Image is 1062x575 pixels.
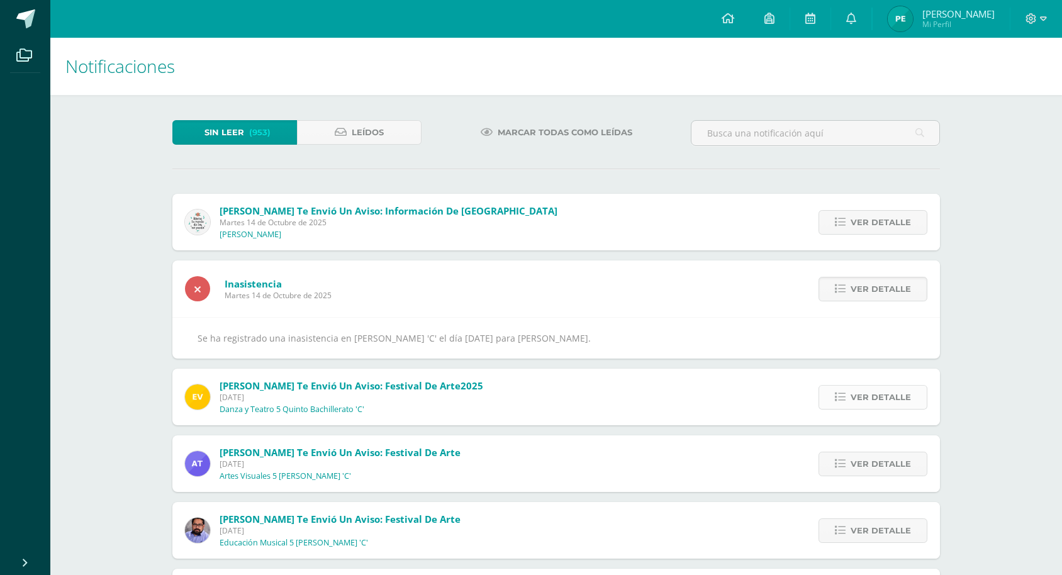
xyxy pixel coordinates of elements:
[185,518,210,543] img: fe2f5d220dae08f5bb59c8e1ae6aeac3.png
[352,121,384,144] span: Leídos
[220,459,461,469] span: [DATE]
[220,204,557,217] span: [PERSON_NAME] te envió un aviso: Información de [GEOGRAPHIC_DATA]
[465,120,648,145] a: Marcar todas como leídas
[851,211,911,234] span: Ver detalle
[185,384,210,410] img: 383db5ddd486cfc25017fad405f5d727.png
[185,209,210,235] img: 6d997b708352de6bfc4edc446c29d722.png
[65,54,175,78] span: Notificaciones
[225,277,332,290] span: Inasistencia
[220,405,364,415] p: Danza y Teatro 5 Quinto Bachillerato 'C'
[220,392,483,403] span: [DATE]
[851,277,911,301] span: Ver detalle
[297,120,422,145] a: Leídos
[172,120,297,145] a: Sin leer(953)
[185,451,210,476] img: e0d417c472ee790ef5578283e3430836.png
[922,8,995,20] span: [PERSON_NAME]
[220,513,461,525] span: [PERSON_NAME] te envió un aviso: Festival de Arte
[220,379,483,392] span: [PERSON_NAME] te envió un aviso: Festival de arte2025
[198,330,915,346] div: Se ha registrado una inasistencia en [PERSON_NAME] 'C' el día [DATE] para [PERSON_NAME].
[498,121,632,144] span: Marcar todas como leídas
[220,446,461,459] span: [PERSON_NAME] te envió un aviso: Festival de Arte
[204,121,244,144] span: Sin leer
[220,471,351,481] p: Artes Visuales 5 [PERSON_NAME] 'C'
[249,121,271,144] span: (953)
[851,452,911,476] span: Ver detalle
[225,290,332,301] span: Martes 14 de Octubre de 2025
[691,121,939,145] input: Busca una notificación aquí
[888,6,913,31] img: 993531b4f2bacbdf15777ba88b3d8d6d.png
[851,519,911,542] span: Ver detalle
[922,19,995,30] span: Mi Perfil
[220,230,281,240] p: [PERSON_NAME]
[851,386,911,409] span: Ver detalle
[220,525,461,536] span: [DATE]
[220,538,368,548] p: Educación Musical 5 [PERSON_NAME] 'C'
[220,217,557,228] span: Martes 14 de Octubre de 2025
